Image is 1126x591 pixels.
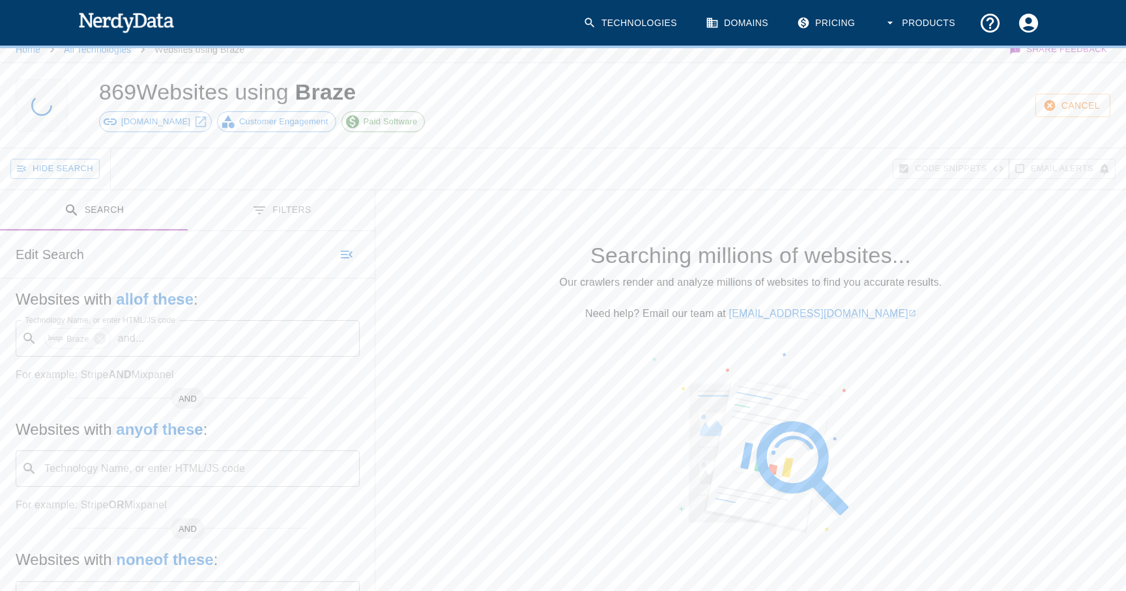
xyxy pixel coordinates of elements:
span: [DOMAIN_NAME] [114,115,197,128]
button: Support and Documentation [971,4,1009,42]
p: For example: Stripe Mixpanel [16,497,360,513]
h1: 869 Websites using [99,79,356,104]
b: OR [108,499,124,510]
a: [DOMAIN_NAME] [99,111,212,132]
span: AND [171,392,205,405]
button: Products [876,4,966,42]
nav: breadcrumb [16,36,244,62]
b: any of these [116,420,203,438]
span: AND [171,523,205,536]
h4: Searching millions of websites... [396,242,1105,269]
button: Share Feedback [1007,36,1110,62]
b: all of these [116,290,194,308]
span: Braze [295,79,356,104]
p: For example: Stripe Mixpanel [16,367,360,383]
button: Account Settings [1009,4,1048,42]
a: Domains [698,4,779,42]
span: Customer Engagement [232,115,336,128]
a: Home [16,44,40,55]
b: AND [108,369,131,380]
img: NerdyData.com [78,9,174,35]
p: Our crawlers render and analyze millions of websites to find you accurate results. Need help? Ema... [396,275,1105,322]
a: All Technologies [64,44,131,55]
button: Cancel [1035,94,1110,118]
b: none of these [116,551,213,568]
h5: Websites with : [16,549,360,570]
span: Paid Software [356,115,425,128]
p: Websites using Braze [154,43,244,56]
p: and ... [113,331,150,346]
label: Technology Name, or enter HTML/JS code [25,314,175,325]
h6: Edit Search [16,244,84,265]
a: Customer Engagement [217,111,336,132]
h5: Websites with : [16,419,360,440]
a: Technologies [575,4,687,42]
button: Hide Search [10,159,100,179]
a: [EMAIL_ADDRESS][DOMAIN_NAME] [729,308,916,319]
a: Pricing [789,4,865,42]
button: Filters [188,190,375,231]
h5: Websites with : [16,289,360,310]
